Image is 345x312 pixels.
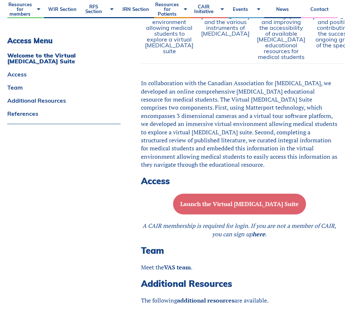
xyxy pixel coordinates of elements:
p: Meet the . [141,263,338,271]
a: Launch the Virtual [MEDICAL_DATA] Suite [173,200,306,208]
span: Team [141,245,164,256]
a: Welcome to the Virtual [MEDICAL_DATA] Suite [7,52,121,64]
a: Access [7,71,121,77]
p: The following are available. [141,296,338,304]
a: Additional Resources [7,98,121,103]
a: VAS team [164,263,191,271]
a: References [7,111,121,116]
b: Launch the Virtual [MEDICAL_DATA] Suite [180,200,299,208]
button: Launch the Virtual [MEDICAL_DATA] Suite [173,194,306,214]
h2: Additional Resources [141,279,338,289]
a: Team [7,84,121,90]
h3: Access Menu [7,36,121,45]
em: A CAIR membership is required for login. If you are not a member of CAIR, you can sign up . [142,222,336,238]
a: here [252,230,265,238]
h2: Access [141,176,338,186]
p: In collaboration with the Canadian Association for [MEDICAL_DATA], we developed an online compreh... [141,79,338,169]
a: additional resources [177,296,234,304]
